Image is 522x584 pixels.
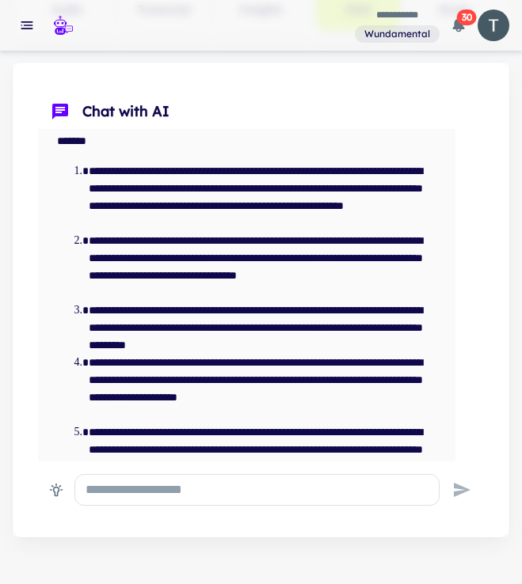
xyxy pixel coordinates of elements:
[44,478,68,502] button: Sample prompts
[82,100,471,123] span: Chat with AI
[358,27,436,41] span: Wundamental
[457,9,477,25] span: 30
[48,9,79,41] button: Invite Bot
[443,9,474,41] button: 30
[478,9,509,41] img: photoURL
[355,24,440,44] span: You are a member of this workspace. Contact your workspace owner for assistance.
